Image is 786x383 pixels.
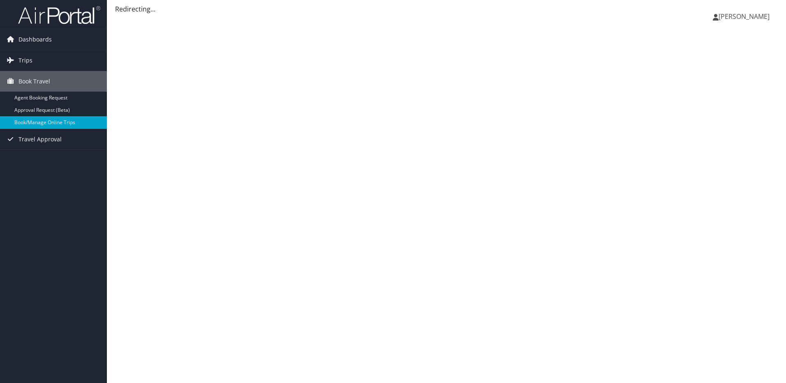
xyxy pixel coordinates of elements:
[18,5,100,25] img: airportal-logo.png
[115,4,778,14] div: Redirecting...
[18,50,32,71] span: Trips
[18,129,62,150] span: Travel Approval
[719,12,770,21] span: [PERSON_NAME]
[18,29,52,50] span: Dashboards
[18,71,50,92] span: Book Travel
[713,4,778,29] a: [PERSON_NAME]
